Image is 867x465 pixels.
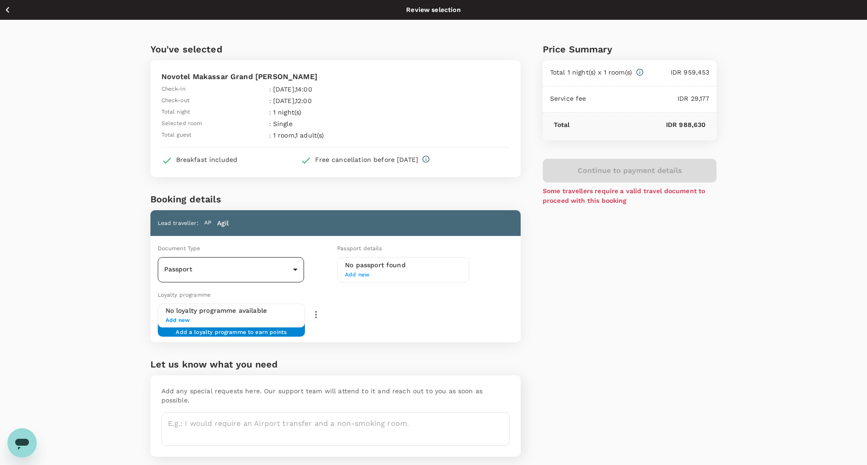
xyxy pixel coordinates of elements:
button: Back to hotel details [4,4,83,16]
p: Service fee [550,94,586,103]
span: Check-in [161,85,185,94]
p: 1 room , 1 adult(s) [273,131,403,140]
span: Total guest [161,131,192,140]
p: Add any special requests here. Our support team will attend to it and reach out to you as soon as... [161,386,510,405]
p: [DATE] , 14:00 [273,85,403,94]
table: simple table [161,82,405,140]
h6: Let us know what you need [150,357,521,372]
h6: No passport found [345,260,461,270]
p: Total [554,120,570,129]
iframe: Button to launch messaging window [7,428,37,458]
p: 1 night(s) [273,108,403,117]
span: : [269,108,271,117]
p: Some travellers require a valid travel document to proceed with this booking [543,186,717,205]
span: Selected room [161,119,202,128]
svg: Full refund before 2025-10-19 14:00 additional details from supplier : NO CANCELLATION CHARGE APP... [422,155,430,163]
p: Single [273,119,403,128]
span: : [269,85,271,94]
div: Price Summary [543,42,717,57]
span: AP [204,218,211,228]
p: IDR 959,453 [644,68,709,77]
p: Agil [217,218,229,228]
span: Loyalty programme [158,292,211,298]
p: Total 1 night(s) x 1 room(s) [550,68,632,77]
p: Back to hotel details [17,5,83,15]
span: : [269,131,271,140]
span: Add new [166,316,298,325]
p: [DATE] , 12:00 [273,96,403,105]
p: Passport [164,264,290,274]
span: Add a loyalty programme to earn points [176,328,287,329]
span: Check-out [161,96,189,105]
span: Total night [161,108,190,117]
span: Document Type [158,245,201,252]
span: Passport details [337,245,382,252]
span: Lead traveller : [158,220,199,226]
p: IDR 988,630 [570,120,706,129]
span: : [269,96,271,105]
div: Passport [158,258,304,281]
h6: You've selected [150,42,521,57]
h6: No loyalty programme available [166,306,298,316]
h6: Booking details [150,192,521,207]
p: Novotel Makassar Grand [PERSON_NAME] [161,71,510,82]
span: : [269,119,271,128]
div: Breakfast included [176,155,238,164]
div: Free cancellation before [DATE] [315,155,418,164]
div: Review selection [406,5,460,14]
p: IDR 29,177 [586,94,709,103]
span: Add new [345,270,461,280]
